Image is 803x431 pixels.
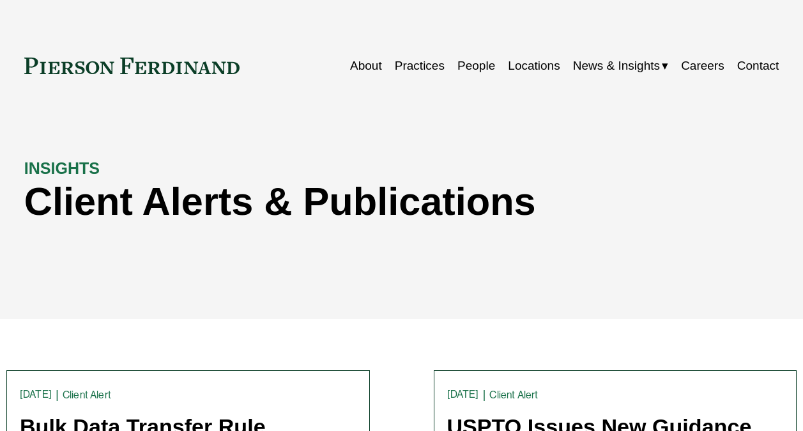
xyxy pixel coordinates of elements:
a: Contact [737,54,779,78]
a: Client Alert [489,389,538,401]
a: Client Alert [63,389,111,401]
time: [DATE] [447,389,479,400]
a: People [457,54,495,78]
a: Careers [681,54,724,78]
span: News & Insights [573,55,660,77]
strong: INSIGHTS [24,159,100,177]
a: Locations [508,54,560,78]
a: folder dropdown [573,54,668,78]
a: About [350,54,382,78]
a: Practices [395,54,445,78]
h1: Client Alerts & Publications [24,179,590,224]
time: [DATE] [20,389,52,400]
